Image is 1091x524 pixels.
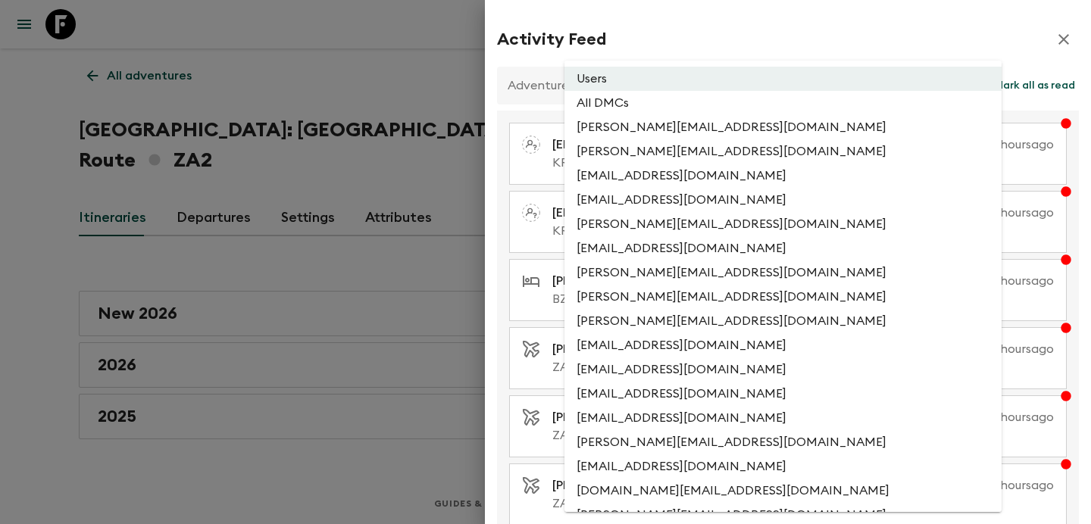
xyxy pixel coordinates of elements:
li: [EMAIL_ADDRESS][DOMAIN_NAME] [564,382,1002,406]
li: [EMAIL_ADDRESS][DOMAIN_NAME] [564,236,1002,260]
li: [EMAIL_ADDRESS][DOMAIN_NAME] [564,406,1002,430]
li: [PERSON_NAME][EMAIL_ADDRESS][DOMAIN_NAME] [564,260,1002,285]
li: [PERSON_NAME][EMAIL_ADDRESS][DOMAIN_NAME] [564,212,1002,236]
li: [PERSON_NAME][EMAIL_ADDRESS][DOMAIN_NAME] [564,285,1002,309]
li: [PERSON_NAME][EMAIL_ADDRESS][DOMAIN_NAME] [564,139,1002,164]
li: [PERSON_NAME][EMAIL_ADDRESS][DOMAIN_NAME] [564,309,1002,333]
li: [DOMAIN_NAME][EMAIL_ADDRESS][DOMAIN_NAME] [564,479,1002,503]
li: [PERSON_NAME][EMAIL_ADDRESS][DOMAIN_NAME] [564,115,1002,139]
li: [EMAIL_ADDRESS][DOMAIN_NAME] [564,164,1002,188]
li: Users [564,67,1002,91]
li: [EMAIL_ADDRESS][DOMAIN_NAME] [564,188,1002,212]
li: All DMCs [564,91,1002,115]
li: [EMAIL_ADDRESS][DOMAIN_NAME] [564,454,1002,479]
li: [PERSON_NAME][EMAIL_ADDRESS][DOMAIN_NAME] [564,430,1002,454]
li: [EMAIL_ADDRESS][DOMAIN_NAME] [564,357,1002,382]
li: [EMAIL_ADDRESS][DOMAIN_NAME] [564,333,1002,357]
